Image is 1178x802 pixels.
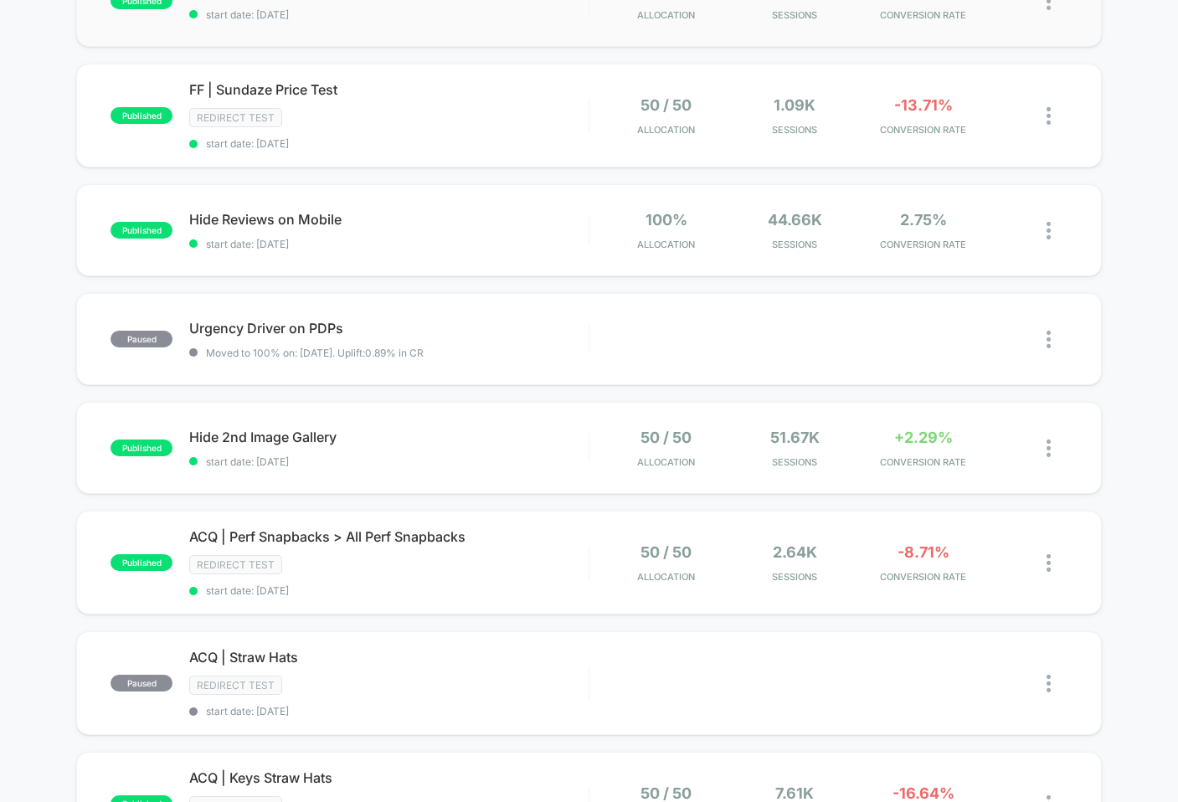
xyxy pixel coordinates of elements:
[894,429,953,446] span: +2.29%
[1047,554,1051,572] img: close
[189,238,588,250] span: start date: [DATE]
[111,554,172,571] span: published
[189,320,588,337] span: Urgency Driver on PDPs
[637,124,695,136] span: Allocation
[206,347,424,359] span: Moved to 100% on: [DATE] . Uplift: 0.89% in CR
[863,9,983,21] span: CONVERSION RATE
[894,96,953,114] span: -13.71%
[189,705,588,717] span: start date: [DATE]
[111,675,172,691] span: paused
[637,239,695,250] span: Allocation
[863,456,983,468] span: CONVERSION RATE
[637,571,695,583] span: Allocation
[111,222,172,239] span: published
[900,211,947,229] span: 2.75%
[735,456,855,468] span: Sessions
[640,543,692,561] span: 50 / 50
[768,211,822,229] span: 44.66k
[770,429,820,446] span: 51.67k
[640,429,692,446] span: 50 / 50
[893,784,954,802] span: -16.64%
[189,8,588,21] span: start date: [DATE]
[189,429,588,445] span: Hide 2nd Image Gallery
[111,107,172,124] span: published
[189,211,588,228] span: Hide Reviews on Mobile
[735,571,855,583] span: Sessions
[898,543,949,561] span: -8.71%
[735,239,855,250] span: Sessions
[189,108,282,127] span: Redirect Test
[111,331,172,347] span: paused
[1047,440,1051,457] img: close
[189,769,588,786] span: ACQ | Keys Straw Hats
[189,584,588,597] span: start date: [DATE]
[637,9,695,21] span: Allocation
[735,124,855,136] span: Sessions
[1047,107,1051,125] img: close
[863,124,983,136] span: CONVERSION RATE
[1047,222,1051,239] img: close
[189,676,282,695] span: Redirect Test
[774,96,815,114] span: 1.09k
[646,211,687,229] span: 100%
[735,9,855,21] span: Sessions
[863,571,983,583] span: CONVERSION RATE
[189,81,588,98] span: FF | Sundaze Price Test
[640,96,692,114] span: 50 / 50
[1047,675,1051,692] img: close
[189,649,588,666] span: ACQ | Straw Hats
[189,528,588,545] span: ACQ | Perf Snapbacks > All Perf Snapbacks
[637,456,695,468] span: Allocation
[640,784,692,802] span: 50 / 50
[1047,331,1051,348] img: close
[111,440,172,456] span: published
[189,555,282,574] span: Redirect Test
[773,543,817,561] span: 2.64k
[863,239,983,250] span: CONVERSION RATE
[189,137,588,150] span: start date: [DATE]
[189,455,588,468] span: start date: [DATE]
[775,784,814,802] span: 7.61k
